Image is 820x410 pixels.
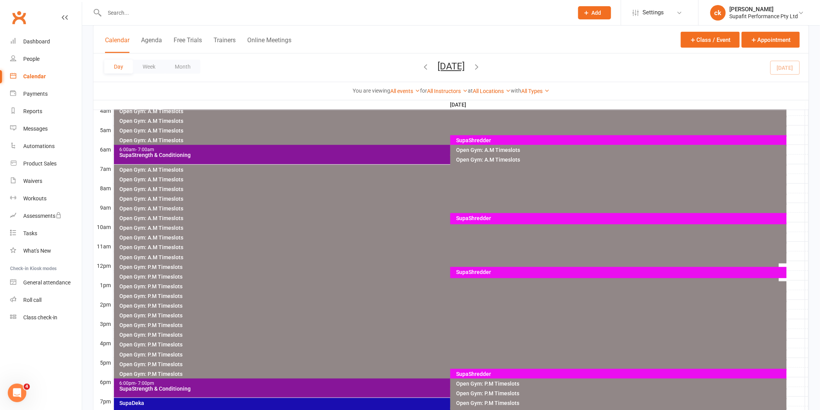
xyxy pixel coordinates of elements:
th: 6am [93,145,113,154]
span: - 7:00am [136,147,155,152]
div: What's New [23,248,51,254]
div: Open Gym: A.M Timeslots [119,196,786,202]
a: All Instructors [427,88,468,94]
th: 1pm [93,280,113,290]
div: Open Gym: P.M Timeslots [456,400,785,406]
button: Month [165,60,200,74]
button: Trainers [214,36,236,53]
div: Product Sales [23,160,57,167]
div: Open Gym: P.M Timeslots [119,332,786,338]
button: Agenda [141,36,162,53]
div: Open Gym: A.M Timeslots [119,138,778,143]
a: Payments [10,85,82,103]
th: 11am [93,241,113,251]
div: Open Gym: A.M Timeslots [119,186,786,192]
div: Open Gym: A.M Timeslots [456,157,785,162]
div: Open Gym: A.M Timeslots [119,167,786,172]
div: Open Gym: A.M Timeslots [119,245,786,250]
a: All events [390,88,420,94]
a: Calendar [10,68,82,85]
a: Class kiosk mode [10,309,82,326]
div: Open Gym: A.M Timeslots [119,215,778,221]
div: SupaStrength & Conditioning [119,386,778,391]
div: Payments [23,91,48,97]
div: Open Gym: P.M Timeslots [119,264,778,270]
th: 10am [93,222,113,232]
div: General attendance [23,279,71,286]
div: SupaStrength & Conditioning [119,152,778,158]
strong: for [420,88,427,94]
a: What's New [10,242,82,260]
div: Open Gym: A.M Timeslots [119,109,786,114]
button: Class / Event [681,32,740,48]
div: Open Gym: P.M Timeslots [456,391,785,396]
div: Open Gym: A.M Timeslots [119,128,786,133]
strong: You are viewing [353,88,390,94]
th: 4pm [93,338,113,348]
div: Open Gym: A.M Timeslots [119,255,786,260]
div: Class check-in [23,314,57,320]
div: Automations [23,143,55,149]
a: Workouts [10,190,82,207]
span: Add [592,10,601,16]
button: Appointment [742,32,800,48]
div: People [23,56,40,62]
div: Open Gym: A.M Timeslots [456,147,785,153]
div: SupaShredder [456,269,785,275]
div: SupaDeka [119,400,778,406]
button: Day [104,60,133,74]
span: 4 [24,384,30,390]
div: Open Gym: P.M Timeslots [119,303,786,308]
div: Open Gym: A.M Timeslots [119,118,786,124]
div: Supafit Performance Pty Ltd [730,13,798,20]
div: Tasks [23,230,37,236]
div: Open Gym: P.M Timeslots [119,352,786,357]
div: Open Gym: P.M Timeslots [119,313,786,318]
th: 3pm [93,319,113,329]
strong: at [468,88,473,94]
div: SupaShredder [456,215,785,221]
button: Free Trials [174,36,202,53]
div: Open Gym: A.M Timeslots [119,206,786,211]
div: Open Gym: P.M Timeslots [119,274,778,279]
a: Product Sales [10,155,82,172]
div: [PERSON_NAME] [730,6,798,13]
button: Online Meetings [247,36,291,53]
div: Open Gym: A.M Timeslots [119,177,786,182]
a: People [10,50,82,68]
div: Open Gym: P.M Timeslots [119,342,786,347]
span: Settings [643,4,664,21]
div: Dashboard [23,38,50,45]
div: Open Gym: A.M Timeslots [119,225,786,231]
a: Roll call [10,291,82,309]
button: Calendar [105,36,129,53]
strong: with [511,88,521,94]
div: Waivers [23,178,42,184]
div: Roll call [23,297,41,303]
a: Assessments [10,207,82,225]
div: Open Gym: P.M Timeslots [456,381,785,386]
div: Open Gym: P.M Timeslots [119,284,786,289]
div: Open Gym: P.M Timeslots [119,362,786,367]
th: 5am [93,125,113,135]
div: Open Gym: A.M Timeslots [119,235,786,240]
button: Week [133,60,165,74]
div: SupaShredder [456,371,785,377]
th: 2pm [93,300,113,309]
th: 4am [93,106,113,115]
th: 12pm [93,261,113,270]
div: Workouts [23,195,47,202]
th: 8am [93,183,113,193]
th: 7am [93,164,113,174]
button: Add [578,6,611,19]
div: 6:00pm [119,381,778,386]
a: Automations [10,138,82,155]
a: Reports [10,103,82,120]
th: 7pm [93,396,113,406]
div: Open Gym: P.M Timeslots [119,371,778,377]
div: 6:00am [119,147,778,152]
div: Calendar [23,73,46,79]
th: [DATE] [113,100,805,110]
a: Tasks [10,225,82,242]
a: General attendance kiosk mode [10,274,82,291]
